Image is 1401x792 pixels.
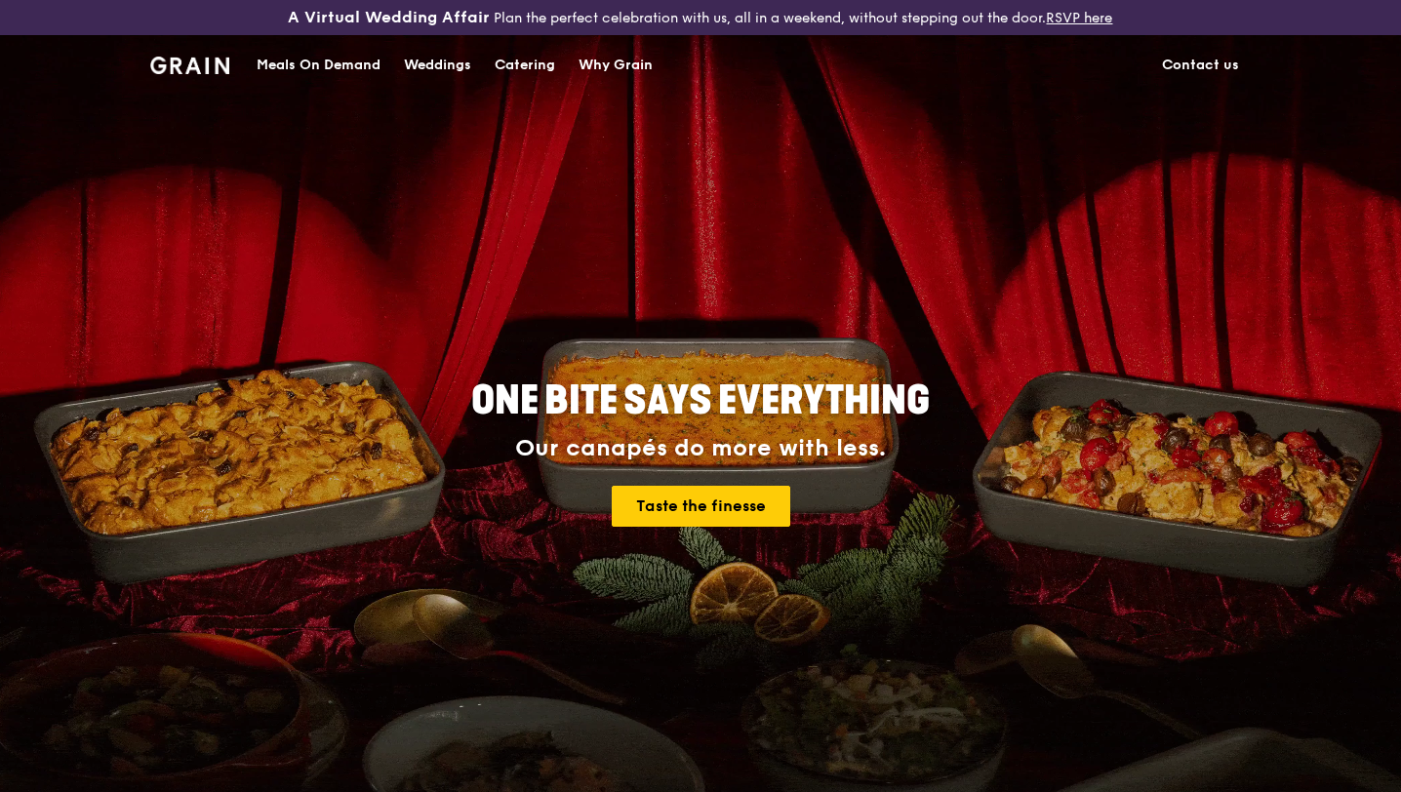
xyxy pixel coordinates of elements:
[349,435,1052,462] div: Our canapés do more with less.
[612,486,790,527] a: Taste the finesse
[288,8,490,27] h3: A Virtual Wedding Affair
[257,36,380,95] div: Meals On Demand
[495,36,555,95] div: Catering
[150,34,229,93] a: GrainGrain
[483,36,567,95] a: Catering
[471,377,930,424] span: ONE BITE SAYS EVERYTHING
[392,36,483,95] a: Weddings
[404,36,471,95] div: Weddings
[233,8,1167,27] div: Plan the perfect celebration with us, all in a weekend, without stepping out the door.
[1046,10,1112,26] a: RSVP here
[567,36,664,95] a: Why Grain
[1150,36,1251,95] a: Contact us
[579,36,653,95] div: Why Grain
[150,57,229,74] img: Grain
